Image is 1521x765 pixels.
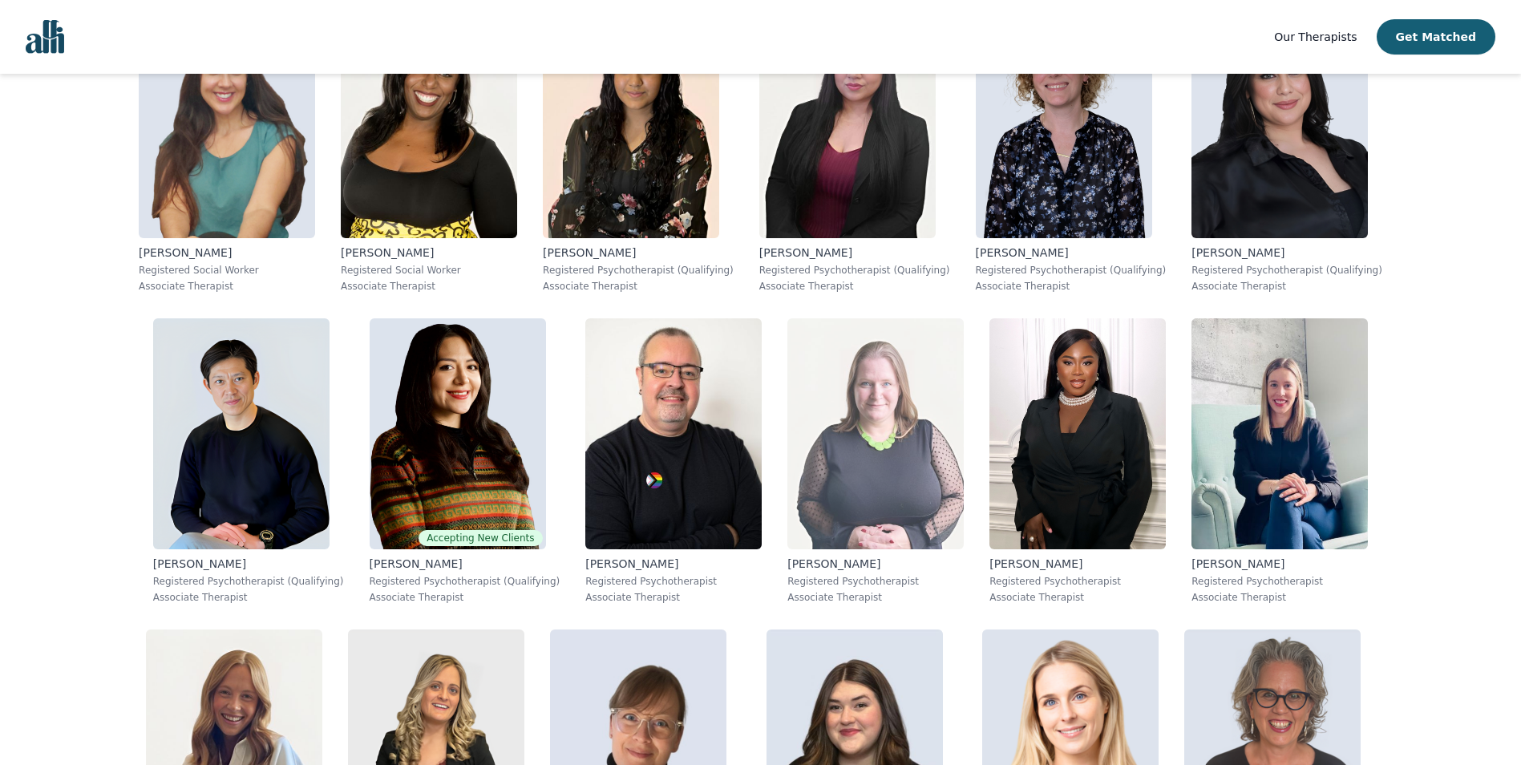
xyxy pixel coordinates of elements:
[341,264,517,277] p: Registered Social Worker
[139,7,315,238] img: Amrit_Bhangoo
[1191,556,1368,572] p: [PERSON_NAME]
[1191,318,1368,549] img: Andreann_Gosselin
[787,591,964,604] p: Associate Therapist
[543,280,734,293] p: Associate Therapist
[787,318,964,549] img: Jessie_MacAlpine Shearer
[989,556,1166,572] p: [PERSON_NAME]
[370,591,560,604] p: Associate Therapist
[1191,591,1368,604] p: Associate Therapist
[989,591,1166,604] p: Associate Therapist
[1191,575,1368,588] p: Registered Psychotherapist
[543,7,719,238] img: Shanta_Persaud
[775,306,977,617] a: Jessie_MacAlpine Shearer[PERSON_NAME]Registered PsychotherapistAssociate Therapist
[370,556,560,572] p: [PERSON_NAME]
[153,591,344,604] p: Associate Therapist
[370,575,560,588] p: Registered Psychotherapist (Qualifying)
[543,264,734,277] p: Registered Psychotherapist (Qualifying)
[139,264,315,277] p: Registered Social Worker
[977,306,1179,617] a: Senam_Bruce-Kemevor[PERSON_NAME]Registered PsychotherapistAssociate Therapist
[139,280,315,293] p: Associate Therapist
[1191,245,1382,261] p: [PERSON_NAME]
[341,7,517,238] img: Natasha_Halliday
[153,556,344,572] p: [PERSON_NAME]
[572,306,775,617] a: Scott_Harrison[PERSON_NAME]Registered PsychotherapistAssociate Therapist
[759,280,950,293] p: Associate Therapist
[585,318,762,549] img: Scott_Harrison
[357,306,573,617] a: Luisa_Diaz FloresAccepting New Clients[PERSON_NAME]Registered Psychotherapist (Qualifying)Associa...
[1377,19,1495,55] button: Get Matched
[759,7,936,238] img: Sonya_Mahil
[139,245,315,261] p: [PERSON_NAME]
[543,245,734,261] p: [PERSON_NAME]
[976,7,1152,238] img: Catherine_Robbe
[1191,264,1382,277] p: Registered Psychotherapist (Qualifying)
[1274,30,1357,43] span: Our Therapists
[787,556,964,572] p: [PERSON_NAME]
[370,318,546,549] img: Luisa_Diaz Flores
[153,318,330,549] img: Alan_Chen
[153,575,344,588] p: Registered Psychotherapist (Qualifying)
[585,591,762,604] p: Associate Therapist
[759,264,950,277] p: Registered Psychotherapist (Qualifying)
[976,280,1167,293] p: Associate Therapist
[976,245,1167,261] p: [PERSON_NAME]
[989,575,1166,588] p: Registered Psychotherapist
[976,264,1167,277] p: Registered Psychotherapist (Qualifying)
[1191,280,1382,293] p: Associate Therapist
[585,556,762,572] p: [PERSON_NAME]
[1191,7,1368,238] img: Heather_Kay
[1179,306,1381,617] a: Andreann_Gosselin[PERSON_NAME]Registered PsychotherapistAssociate Therapist
[1274,27,1357,47] a: Our Therapists
[341,280,517,293] p: Associate Therapist
[26,20,64,54] img: alli logo
[759,245,950,261] p: [PERSON_NAME]
[140,306,357,617] a: Alan_Chen[PERSON_NAME]Registered Psychotherapist (Qualifying)Associate Therapist
[585,575,762,588] p: Registered Psychotherapist
[989,318,1166,549] img: Senam_Bruce-Kemevor
[787,575,964,588] p: Registered Psychotherapist
[419,530,542,546] span: Accepting New Clients
[341,245,517,261] p: [PERSON_NAME]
